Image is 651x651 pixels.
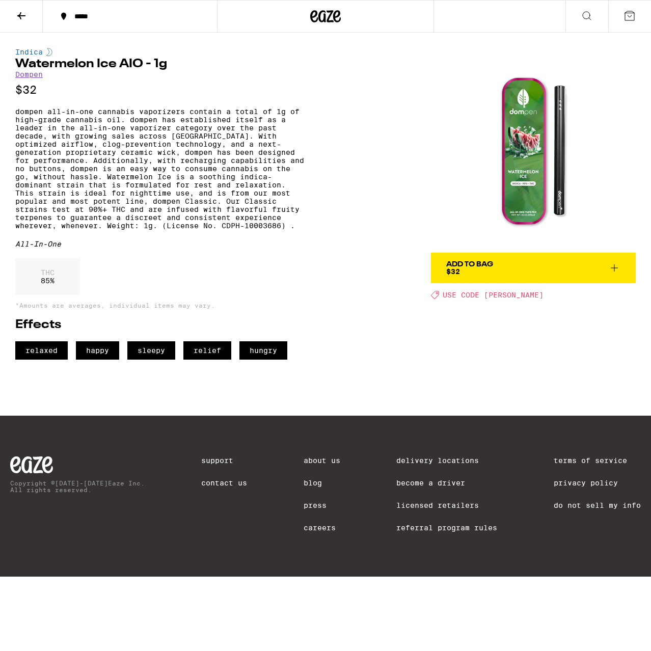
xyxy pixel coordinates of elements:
a: Referral Program Rules [396,524,497,532]
a: Delivery Locations [396,456,497,465]
a: Do Not Sell My Info [554,501,641,509]
a: About Us [304,456,340,465]
a: Privacy Policy [554,479,641,487]
span: relaxed [15,341,68,360]
button: Add To Bag$32 [431,253,636,283]
span: USE CODE [PERSON_NAME] [443,291,544,299]
a: Press [304,501,340,509]
span: happy [76,341,119,360]
p: THC [41,268,55,277]
span: $32 [446,267,460,276]
div: 85 % [15,258,80,295]
img: Dompen - Watermelon Ice AIO - 1g [431,48,636,253]
a: Contact Us [201,479,247,487]
img: indicaColor.svg [46,48,52,56]
a: Support [201,456,247,465]
div: Indica [15,48,309,56]
a: Licensed Retailers [396,501,497,509]
a: Blog [304,479,340,487]
div: All-In-One [15,240,309,248]
div: Add To Bag [446,261,493,268]
p: Copyright © [DATE]-[DATE] Eaze Inc. All rights reserved. [10,480,145,493]
span: sleepy [127,341,175,360]
h2: Effects [15,319,309,331]
p: $32 [15,84,309,96]
h1: Watermelon Ice AIO - 1g [15,58,309,70]
a: Dompen [15,70,43,78]
p: dompen all-in-one cannabis vaporizers contain a total of 1g of high-grade cannabis oil. dompen ha... [15,107,309,230]
a: Terms of Service [554,456,641,465]
span: relief [183,341,231,360]
span: hungry [239,341,287,360]
a: Careers [304,524,340,532]
a: Become a Driver [396,479,497,487]
p: *Amounts are averages, individual items may vary. [15,302,309,309]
